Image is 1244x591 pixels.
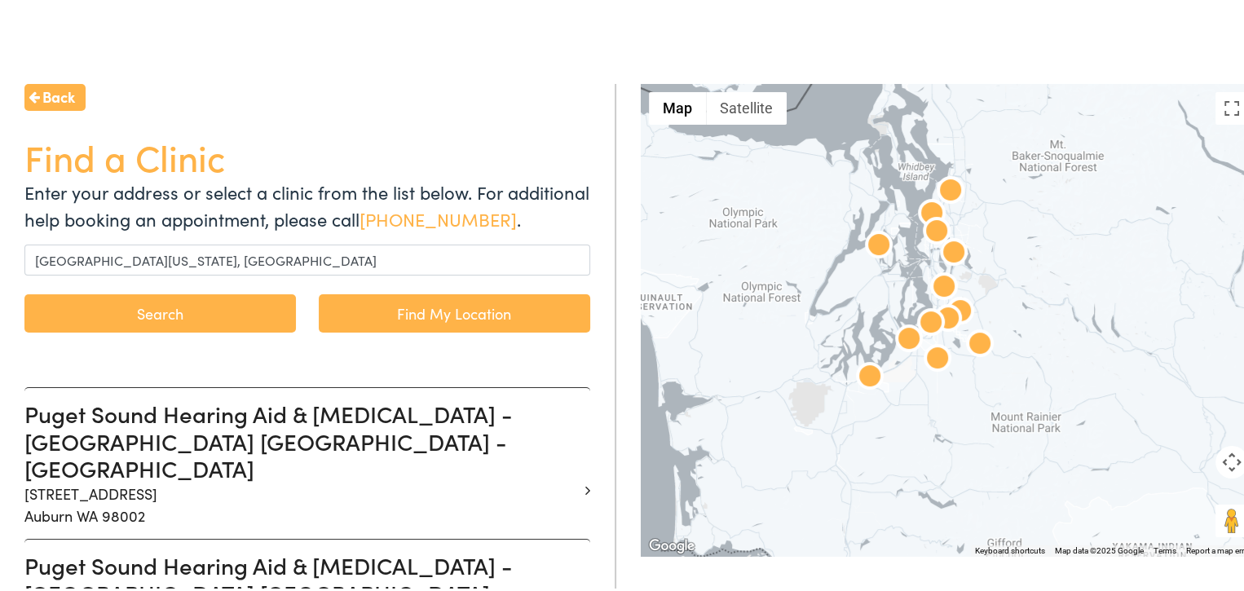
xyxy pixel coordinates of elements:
button: Search [24,291,296,329]
a: Find My Location [319,291,590,329]
span: Map data ©2025 Google [1055,543,1144,552]
img: Google [645,532,699,554]
span: Back [42,82,75,104]
h1: Find a Clinic [24,132,590,175]
p: Enter your address or select a clinic from the list below. For additional help booking an appoint... [24,175,590,229]
p: [STREET_ADDRESS] Auburn WA 98002 [24,479,578,523]
a: Terms (opens in new tab) [1154,543,1176,552]
a: [PHONE_NUMBER] [360,203,517,228]
a: Puget Sound Hearing Aid & [MEDICAL_DATA] - [GEOGRAPHIC_DATA] [GEOGRAPHIC_DATA] - [GEOGRAPHIC_DATA... [24,397,578,523]
h3: Puget Sound Hearing Aid & [MEDICAL_DATA] - [GEOGRAPHIC_DATA] [GEOGRAPHIC_DATA] - [GEOGRAPHIC_DATA] [24,397,578,479]
button: Show street map [649,89,706,121]
a: Back [24,81,86,108]
a: Open this area in Google Maps (opens a new window) [645,532,699,554]
button: Keyboard shortcuts [975,542,1045,554]
input: Enter a location [24,241,590,272]
button: Show satellite imagery [706,89,787,121]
